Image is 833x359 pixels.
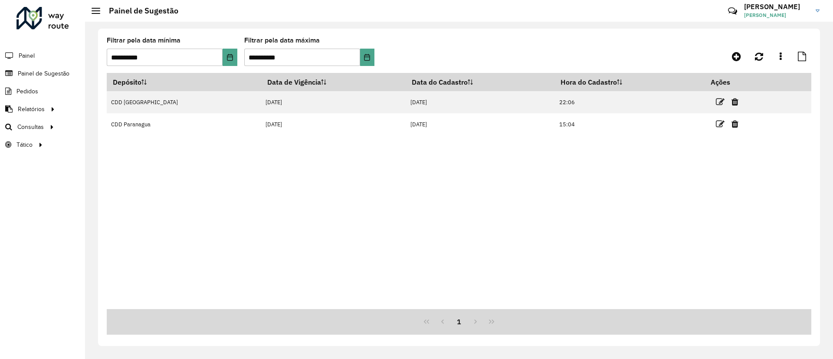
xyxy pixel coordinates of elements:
[406,73,554,91] th: Data do Cadastro
[261,113,406,135] td: [DATE]
[107,91,261,113] td: CDD [GEOGRAPHIC_DATA]
[716,96,725,108] a: Editar
[107,35,180,46] label: Filtrar pela data mínima
[555,113,705,135] td: 15:04
[16,140,33,149] span: Tático
[744,11,809,19] span: [PERSON_NAME]
[100,6,178,16] h2: Painel de Sugestão
[16,87,38,96] span: Pedidos
[360,49,374,66] button: Choose Date
[261,91,406,113] td: [DATE]
[406,113,554,135] td: [DATE]
[18,69,69,78] span: Painel de Sugestão
[17,122,44,132] span: Consultas
[261,73,406,91] th: Data de Vigência
[223,49,237,66] button: Choose Date
[744,3,809,11] h3: [PERSON_NAME]
[723,2,742,20] a: Contato Rápido
[555,91,705,113] td: 22:06
[19,51,35,60] span: Painel
[107,73,261,91] th: Depósito
[555,73,705,91] th: Hora do Cadastro
[244,35,320,46] label: Filtrar pela data máxima
[716,118,725,130] a: Editar
[731,96,738,108] a: Excluir
[451,313,467,330] button: 1
[18,105,45,114] span: Relatórios
[406,91,554,113] td: [DATE]
[731,118,738,130] a: Excluir
[107,113,261,135] td: CDD Paranagua
[705,73,757,91] th: Ações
